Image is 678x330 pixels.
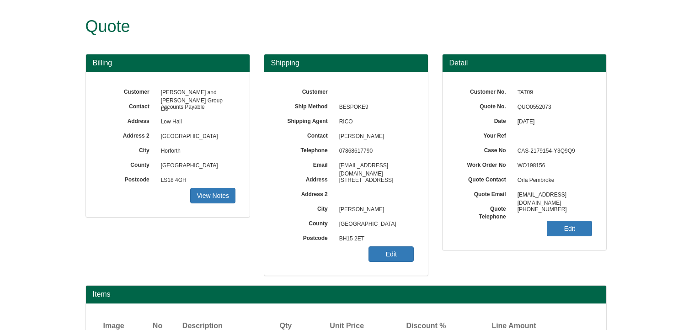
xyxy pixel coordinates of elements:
[547,221,592,236] a: Edit
[156,85,236,100] span: [PERSON_NAME] and [PERSON_NAME] Group Ltd
[100,129,156,140] label: Address 2
[100,144,156,154] label: City
[100,100,156,111] label: Contact
[456,144,513,154] label: Case No
[513,188,593,202] span: [EMAIL_ADDRESS][DOMAIN_NAME]
[190,188,235,203] a: View Notes
[513,115,593,129] span: [DATE]
[456,100,513,111] label: Quote No.
[456,173,513,184] label: Quote Contact
[456,159,513,169] label: Work Order No
[335,144,414,159] span: 07868617790
[100,159,156,169] label: County
[335,159,414,173] span: [EMAIL_ADDRESS][DOMAIN_NAME]
[100,115,156,125] label: Address
[278,173,335,184] label: Address
[456,129,513,140] label: Your Ref
[278,129,335,140] label: Contact
[100,173,156,184] label: Postcode
[278,188,335,198] label: Address 2
[156,129,236,144] span: [GEOGRAPHIC_DATA]
[278,100,335,111] label: Ship Method
[335,202,414,217] span: [PERSON_NAME]
[278,85,335,96] label: Customer
[518,162,545,169] span: WO198156
[85,17,572,36] h1: Quote
[513,100,593,115] span: QUO0552073
[456,115,513,125] label: Date
[156,100,236,115] span: Accounts Payable
[278,217,335,228] label: County
[335,173,414,188] span: [STREET_ADDRESS]
[156,173,236,188] span: LS18 4GH
[278,202,335,213] label: City
[156,144,236,159] span: Horforth
[335,129,414,144] span: [PERSON_NAME]
[335,100,414,115] span: BESPOKE9
[456,85,513,96] label: Customer No.
[335,232,414,246] span: BH15 2ET
[271,59,421,67] h3: Shipping
[513,173,593,188] span: Orla Pembroke
[278,232,335,242] label: Postcode
[513,85,593,100] span: TAT09
[335,217,414,232] span: [GEOGRAPHIC_DATA]
[456,202,513,221] label: Quote Telephone
[513,144,593,159] span: CAS-2179154-Y3Q9Q9
[93,59,243,67] h3: Billing
[513,202,593,217] span: [PHONE_NUMBER]
[100,85,156,96] label: Customer
[368,246,414,262] a: Edit
[278,144,335,154] label: Telephone
[156,115,236,129] span: Low Hall
[156,159,236,173] span: [GEOGRAPHIC_DATA]
[456,188,513,198] label: Quote Email
[278,115,335,125] label: Shipping Agent
[278,159,335,169] label: Email
[449,59,599,67] h3: Detail
[335,115,414,129] span: RICO
[93,290,599,298] h2: Items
